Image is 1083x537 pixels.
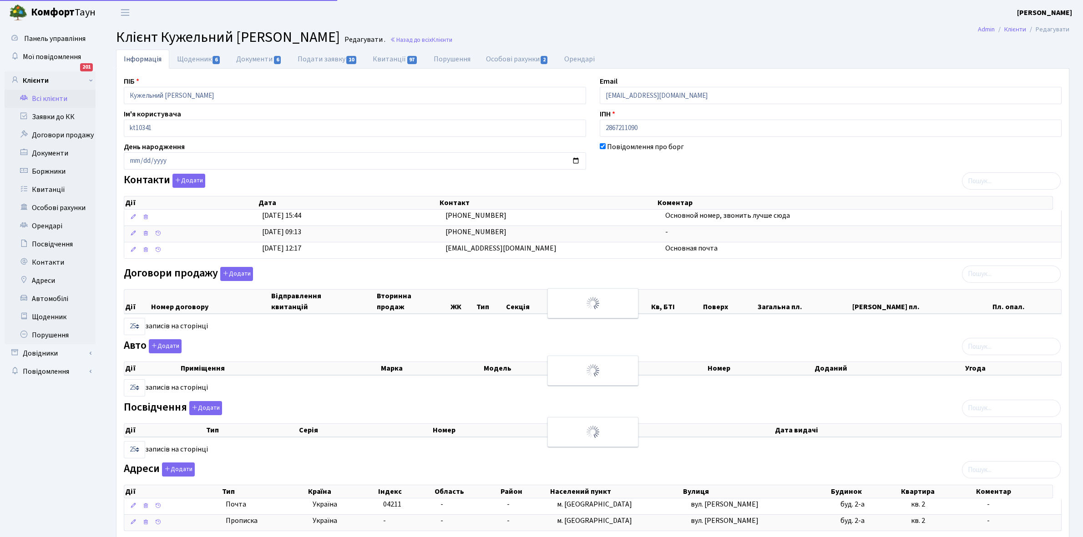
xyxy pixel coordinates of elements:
a: Документи [228,50,289,69]
input: Пошук... [962,400,1061,417]
a: Назад до всіхКлієнти [390,35,452,44]
label: записів на сторінці [124,379,208,396]
th: Видано [588,424,774,437]
th: Колір [612,362,707,375]
button: Авто [149,339,182,353]
a: Порушення [426,50,478,69]
th: Контакт [439,196,656,209]
th: Серія [298,424,431,437]
span: 6 [213,56,220,64]
th: Поверх [702,290,757,313]
span: [DATE] 15:44 [262,211,301,221]
span: Україна [313,516,376,526]
th: Дії [124,485,221,498]
a: Особові рахунки [478,50,557,69]
label: Email [600,76,617,87]
th: Дії [124,424,205,437]
th: Приміщення [180,362,380,375]
span: Почта [226,499,246,510]
b: Комфорт [31,5,75,20]
a: Подати заявку [290,50,365,69]
th: Дії [124,290,150,313]
th: Вторинна продаж [376,290,450,313]
a: Контакти [5,253,96,271]
a: Автомобілі [5,290,96,308]
a: Посвідчення [5,235,96,253]
a: Договори продажу [5,126,96,144]
label: ПІБ [124,76,139,87]
th: ЖК [450,290,476,313]
label: записів на сторінці [124,441,208,458]
a: Панель управління [5,30,96,48]
th: Дії [124,362,180,375]
span: 10 [346,56,356,64]
th: Тип [205,424,298,437]
a: Щоденник [5,308,96,326]
span: м. [GEOGRAPHIC_DATA] [557,499,632,509]
a: Заявки до КК [5,108,96,126]
span: 2 [541,56,548,64]
span: буд. 2-а [840,516,865,526]
th: Відправлення квитанцій [270,290,376,313]
img: Обробка... [586,296,600,311]
a: Клієнти [5,71,96,90]
th: Тип [476,290,505,313]
span: - [440,516,443,526]
th: Область [434,485,500,498]
span: [PHONE_NUMBER] [445,227,506,237]
a: Порушення [5,326,96,344]
th: Модель [483,362,612,375]
a: Боржники [5,162,96,181]
span: Україна [313,499,376,510]
a: [PERSON_NAME] [1017,7,1072,18]
th: Населений пункт [549,485,682,498]
small: Редагувати . [343,35,385,44]
select: записів на сторінці [124,379,145,396]
span: [EMAIL_ADDRESS][DOMAIN_NAME] [445,243,557,253]
label: Договори продажу [124,267,253,281]
th: Індекс [377,485,434,498]
a: Додати [187,399,222,415]
select: записів на сторінці [124,441,145,458]
th: [PERSON_NAME] пл. [851,290,992,313]
a: Додати [160,461,195,477]
span: Таун [31,5,96,20]
button: Договори продажу [220,267,253,281]
th: Тип [221,485,307,498]
a: Admin [978,25,995,34]
button: Контакти [172,174,205,188]
label: Адреси [124,462,195,477]
img: Обробка... [586,363,600,378]
a: Квитанції [365,50,425,69]
input: Пошук... [962,266,1061,283]
span: - [987,516,990,526]
button: Переключити навігацію [114,5,137,20]
a: Орендарі [557,50,602,69]
label: Повідомлення про борг [607,141,684,152]
span: кв. 2 [911,499,925,509]
span: кв. 2 [911,516,925,526]
th: Номер [707,362,814,375]
th: Номер [432,424,588,437]
div: 201 [80,63,93,71]
span: - [383,516,386,526]
span: - [440,499,443,509]
span: Основной номер, звонить лучше сюда [665,211,790,221]
span: - [987,499,990,509]
a: Клієнти [1004,25,1026,34]
span: - [507,499,510,509]
a: Інформація [116,50,169,69]
li: Редагувати [1026,25,1069,35]
th: Угода [964,362,1061,375]
span: Клієнти [432,35,452,44]
th: Загальна пл. [757,290,851,313]
label: Авто [124,339,182,353]
a: Щоденник [169,50,228,69]
span: 04211 [383,499,401,509]
a: Всі клієнти [5,90,96,108]
input: Пошук... [962,172,1061,190]
th: Дії [124,196,258,209]
span: Прописка [226,516,258,526]
span: Панель управління [24,34,86,44]
th: Коментар [657,196,1053,209]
